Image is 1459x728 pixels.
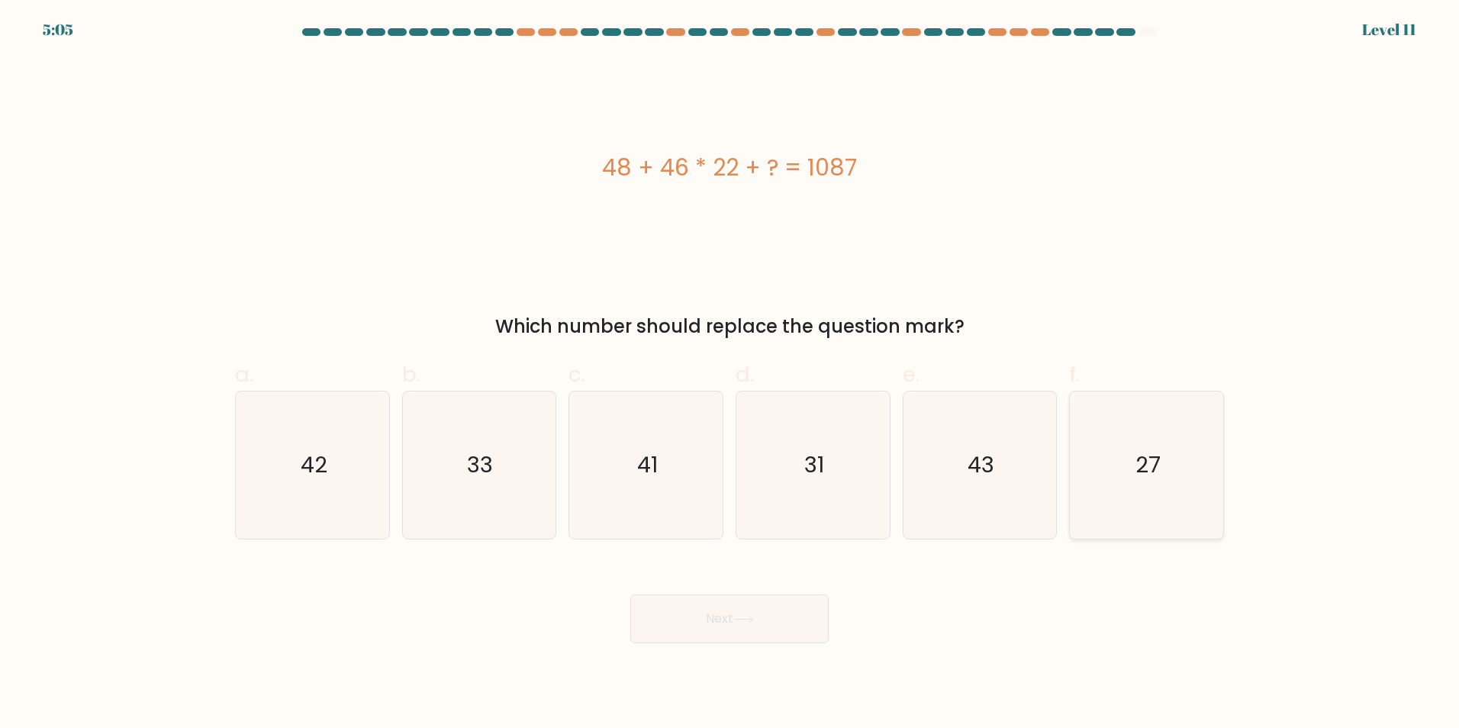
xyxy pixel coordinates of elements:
[235,150,1224,185] div: 48 + 46 * 22 + ? = 1087
[630,594,829,643] button: Next
[235,359,253,389] span: a.
[301,449,327,480] text: 42
[402,359,420,389] span: b.
[43,18,73,41] div: 5:05
[468,449,494,480] text: 33
[804,449,824,480] text: 31
[568,359,585,389] span: c.
[736,359,754,389] span: d.
[968,449,994,480] text: 43
[244,313,1215,340] div: Which number should replace the question mark?
[903,359,920,389] span: e.
[1069,359,1080,389] span: f.
[1362,18,1416,41] div: Level 11
[1135,449,1161,480] text: 27
[637,449,658,480] text: 41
